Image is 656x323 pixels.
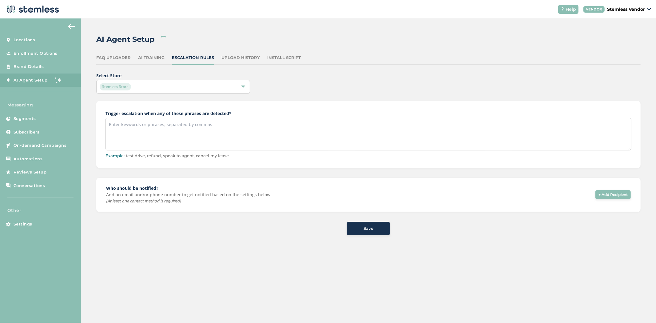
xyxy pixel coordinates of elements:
img: icon_down-arrow-small-66adaf34.svg [647,8,651,10]
p: Stemless Vendor [607,6,645,13]
div: VENDOR [583,6,605,13]
img: glitter-stars-b7820f95.gif [52,74,65,86]
div: FAQ Uploader [96,55,131,61]
span: Stemless Store [100,83,131,90]
label: : test drive, refund, speak to agent, cancel my lease [105,153,631,159]
img: icon-help-white-03924b79.svg [561,7,564,11]
img: logo-dark-0685b13c.svg [5,3,59,15]
div: AI Training [138,55,165,61]
span: Conversations [14,183,45,189]
div: Upload History [221,55,260,61]
label: Select Store [96,72,278,79]
span: On-demand Campaigns [14,142,67,149]
label: (At least one contact method is required) [106,198,272,204]
h3: Who should be notified? [106,185,272,191]
button: + Add Recipient [595,190,631,199]
span: Locations [14,37,35,43]
div: Install Script [267,55,301,61]
span: Subscribers [14,129,40,135]
button: Save [347,222,390,235]
span: Brand Details [14,64,44,70]
iframe: Chat Widget [625,293,656,323]
span: Segments [14,116,36,122]
span: Reviews Setup [14,169,47,175]
span: Save [364,225,373,232]
span: AI Agent Setup [14,77,48,83]
span: Settings [14,221,32,227]
label: Add an email and/or phone number to get notified based on the settings below. [106,193,272,197]
span: Enrollment Options [14,50,58,57]
div: Escalation Rules [172,55,214,61]
h2: AI Agent Setup [96,34,155,45]
span: Example [105,153,124,158]
label: Trigger escalation when any of these phrases are detected [105,110,631,117]
span: + Add Recipient [598,192,628,197]
span: Automations [14,156,43,162]
img: icon-arrow-back-accent-c549486e.svg [68,24,75,29]
span: Help [566,6,576,13]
